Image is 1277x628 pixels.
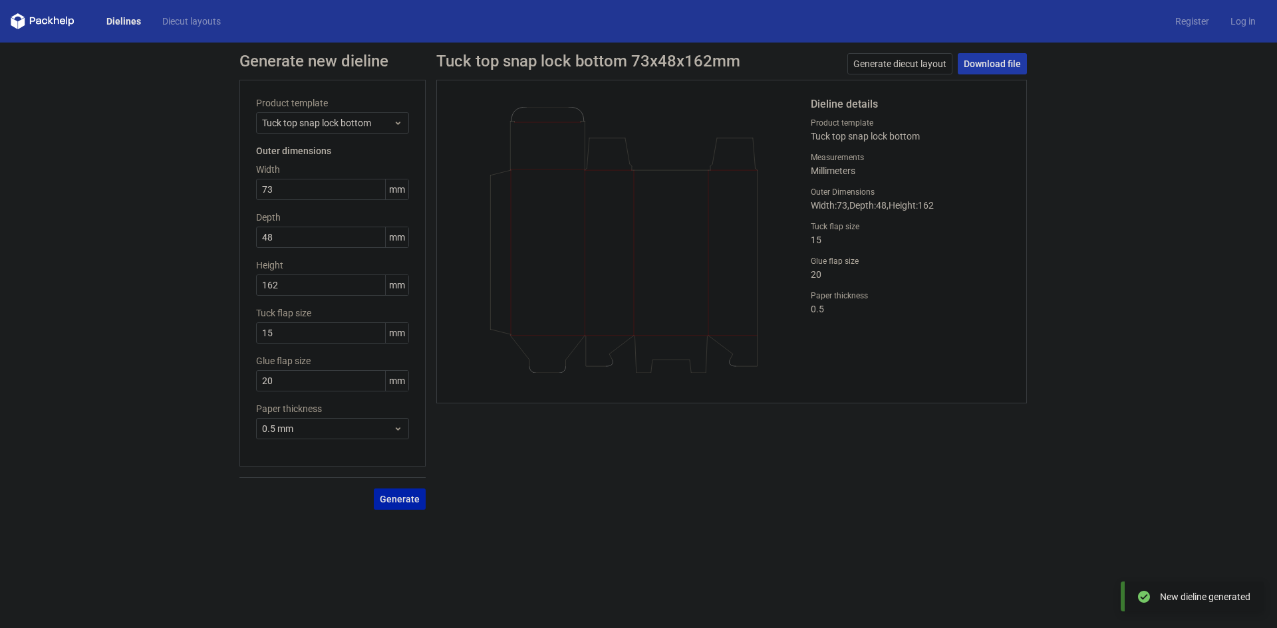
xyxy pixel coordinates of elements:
label: Paper thickness [811,290,1010,301]
label: Outer Dimensions [811,187,1010,197]
h2: Dieline details [811,96,1010,112]
button: Generate [374,488,426,510]
div: 20 [811,256,1010,280]
span: mm [385,227,408,247]
span: mm [385,179,408,199]
span: 0.5 mm [262,422,393,435]
a: Diecut layouts [152,15,231,28]
div: 0.5 [811,290,1010,314]
span: mm [385,371,408,391]
label: Tuck flap size [811,221,1010,232]
h1: Generate new dieline [239,53,1038,69]
a: Register [1165,15,1220,28]
span: Width : 73 [811,200,847,211]
a: Log in [1220,15,1266,28]
h3: Outer dimensions [256,144,409,157]
span: , Height : 162 [887,200,934,211]
span: , Depth : 48 [847,200,887,211]
label: Tuck flap size [256,306,409,320]
div: Tuck top snap lock bottom [811,118,1010,142]
a: Dielines [96,15,152,28]
span: mm [385,323,408,343]
label: Glue flap size [256,354,409,367]
label: Glue flap size [811,256,1010,266]
a: Generate diecut layout [847,53,952,74]
a: Download file [958,53,1027,74]
span: Generate [380,494,420,504]
div: 15 [811,221,1010,245]
h1: Tuck top snap lock bottom 73x48x162mm [436,53,740,69]
label: Width [256,163,409,176]
div: New dieline generated [1160,590,1250,603]
label: Depth [256,211,409,224]
label: Product template [811,118,1010,128]
span: mm [385,275,408,295]
div: Millimeters [811,152,1010,176]
span: Tuck top snap lock bottom [262,116,393,130]
label: Paper thickness [256,402,409,415]
label: Measurements [811,152,1010,163]
label: Height [256,259,409,272]
label: Product template [256,96,409,110]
